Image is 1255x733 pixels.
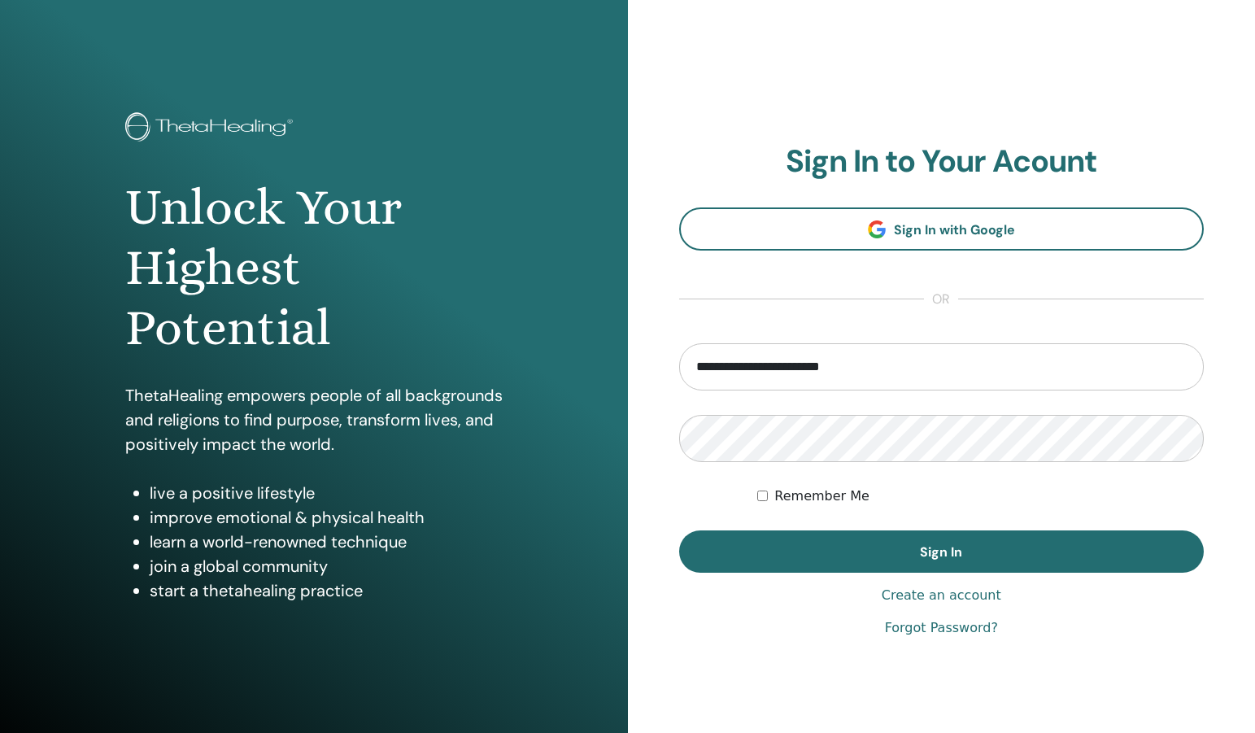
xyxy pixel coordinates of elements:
[679,530,1205,573] button: Sign In
[882,586,1001,605] a: Create an account
[150,578,503,603] li: start a thetahealing practice
[150,530,503,554] li: learn a world-renowned technique
[150,554,503,578] li: join a global community
[125,177,503,359] h1: Unlock Your Highest Potential
[885,618,998,638] a: Forgot Password?
[679,143,1205,181] h2: Sign In to Your Acount
[924,290,958,309] span: or
[774,486,869,506] label: Remember Me
[894,221,1015,238] span: Sign In with Google
[150,481,503,505] li: live a positive lifestyle
[150,505,503,530] li: improve emotional & physical health
[757,486,1204,506] div: Keep me authenticated indefinitely or until I manually logout
[679,207,1205,251] a: Sign In with Google
[920,543,962,561] span: Sign In
[125,383,503,456] p: ThetaHealing empowers people of all backgrounds and religions to find purpose, transform lives, a...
